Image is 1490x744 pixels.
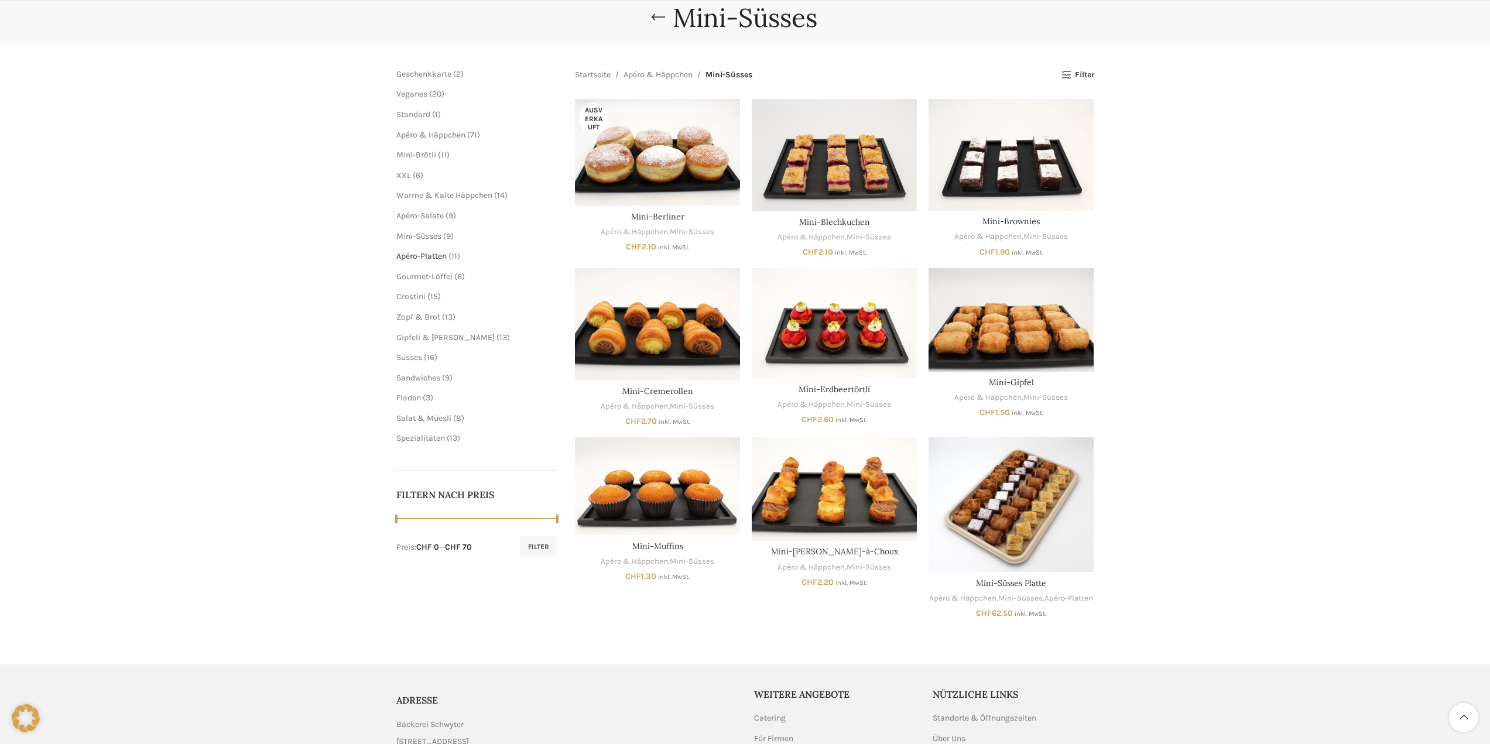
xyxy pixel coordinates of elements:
[441,150,447,160] span: 11
[929,99,1094,211] a: Mini-Brownies
[396,332,495,342] a: Gipfeli & [PERSON_NAME]
[499,332,507,342] span: 13
[396,413,451,423] a: Salat & Müesli
[457,272,462,282] span: 6
[771,546,898,557] a: Mini-[PERSON_NAME]-à-Choux
[396,292,426,301] span: Crostini
[929,231,1094,242] div: ,
[933,712,1037,724] a: Standorte & Öffnungszeiten
[575,268,740,380] a: Mini-Cremerollen
[979,407,995,417] span: CHF
[579,103,608,134] span: Ausverkauft
[396,352,422,362] span: Süsses
[658,244,690,251] small: inkl. MwSt.
[396,488,558,501] h5: Filtern nach Preis
[575,68,611,81] a: Startseite
[446,231,451,241] span: 9
[803,247,818,257] span: CHF
[448,211,453,221] span: 9
[416,542,439,552] span: CHF 0
[799,217,870,227] a: Mini-Blechkuchen
[396,150,436,160] a: Mini-Brötli
[933,688,1094,701] h5: Nützliche Links
[426,393,430,403] span: 3
[1061,70,1094,80] a: Filter
[777,562,845,573] a: Apéro & Häppchen
[1012,249,1043,256] small: inkl. MwSt.
[670,401,714,412] a: Mini-Süsses
[754,712,787,724] a: Catering
[396,373,440,383] a: Sandwiches
[929,593,996,604] a: Apéro & Häppchen
[929,392,1094,403] div: ,
[575,99,740,205] a: Mini-Berliner
[1023,392,1068,403] a: Mini-Süsses
[1015,610,1046,618] small: inkl. MwSt.
[752,399,917,410] div: ,
[1449,703,1478,732] a: Scroll to top button
[1012,409,1043,417] small: inkl. MwSt.
[954,231,1022,242] a: Apéro & Häppchen
[979,247,1010,257] bdi: 1.90
[396,130,465,140] span: Apéro & Häppchen
[427,352,434,362] span: 16
[752,562,917,573] div: ,
[625,571,641,581] span: CHF
[658,573,690,581] small: inkl. MwSt.
[670,227,714,238] a: Mini-Süsses
[396,69,451,79] a: Geschenkkarte
[456,69,461,79] span: 2
[456,413,461,423] span: 8
[396,433,445,443] a: Spezialitäten
[989,377,1034,388] a: Mini-Gipfel
[752,232,917,243] div: ,
[803,247,833,257] bdi: 2.10
[396,718,464,731] span: Bäckerei Schwyter
[754,688,916,701] h5: Weitere Angebote
[705,68,752,81] span: Mini-Süsses
[976,608,1013,618] bdi: 62.50
[396,694,438,706] span: ADRESSE
[929,593,1094,604] div: , ,
[396,272,453,282] span: Gourmet-Löffel
[626,242,642,252] span: CHF
[396,312,440,322] span: Zopf & Brot
[752,268,917,378] a: Mini-Erdbeertörtli
[432,89,441,99] span: 20
[396,251,447,261] a: Apéro-Platten
[396,109,430,119] a: Standard
[835,579,867,587] small: inkl. MwSt.
[396,211,444,221] a: Apéro-Salate
[659,418,690,426] small: inkl. MwSt.
[954,392,1022,403] a: Apéro & Häppchen
[575,68,752,81] nav: Breadcrumb
[801,414,817,424] span: CHF
[625,416,657,426] bdi: 2.70
[801,577,834,587] bdi: 2.20
[625,571,656,581] bdi: 1.30
[445,312,453,322] span: 13
[396,89,427,99] a: Veganes
[601,556,668,567] a: Apéro & Häppchen
[470,130,477,140] span: 71
[396,190,492,200] span: Warme & Kalte Häppchen
[976,578,1046,588] a: Mini-Süsses Platte
[601,401,668,412] a: Apéro & Häppchen
[396,393,421,403] a: Fladen
[847,562,891,573] a: Mini-Süsses
[520,536,557,557] button: Filter
[396,170,411,180] a: XXL
[575,227,740,238] div: ,
[396,541,472,553] div: Preis: —
[451,251,457,261] span: 11
[450,433,457,443] span: 13
[979,407,1010,417] bdi: 1.50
